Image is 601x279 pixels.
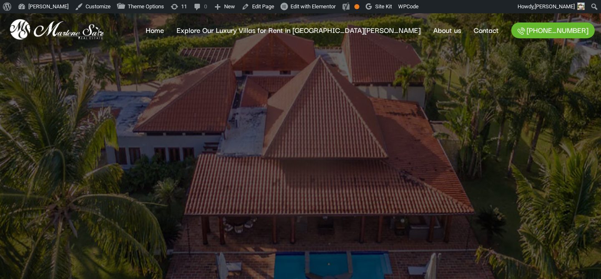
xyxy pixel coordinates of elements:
img: logo [6,16,107,43]
a: Contact [467,13,505,47]
a: Explore Our Luxury Villas for Rent in [GEOGRAPHIC_DATA][PERSON_NAME] [170,13,427,47]
a: [PHONE_NUMBER] [511,22,595,38]
span: Site Kit [375,3,392,10]
a: Home [139,13,170,47]
span: [PERSON_NAME] [535,3,575,10]
div: OK [354,4,359,9]
span: Edit with Elementor [290,3,336,10]
a: About us [427,13,467,47]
